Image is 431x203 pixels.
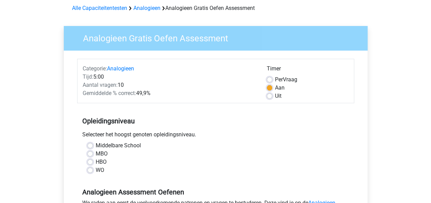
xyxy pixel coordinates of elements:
[77,131,354,141] div: Selecteer het hoogst genoten opleidingsniveau.
[83,90,136,96] span: Gemiddelde % correct:
[83,82,118,88] span: Aantal vragen:
[96,150,108,158] label: MBO
[75,30,362,44] h3: Analogieen Gratis Oefen Assessment
[107,65,134,72] a: Analogieen
[267,65,349,76] div: Timer
[83,73,93,80] span: Tijd:
[69,4,362,12] div: Analogieen Gratis Oefen Assessment
[96,166,104,174] label: WO
[72,5,127,11] a: Alle Capaciteitentesten
[82,188,349,196] h5: Analogieen Assessment Oefenen
[275,84,285,92] label: Aan
[96,141,141,150] label: Middelbare School
[77,89,262,97] div: 49,9%
[133,5,160,11] a: Analogieen
[83,65,107,72] span: Categorie:
[275,76,283,83] span: Per
[275,76,297,84] label: Vraag
[82,114,349,128] h5: Opleidingsniveau
[77,81,262,89] div: 10
[77,73,262,81] div: 5:00
[96,158,107,166] label: HBO
[275,92,282,100] label: Uit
